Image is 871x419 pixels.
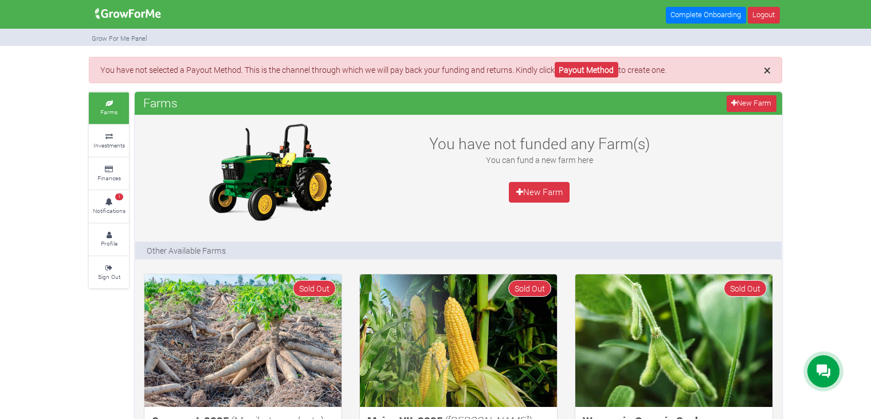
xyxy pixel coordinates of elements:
[93,207,125,215] small: Notifications
[360,274,557,407] img: growforme image
[666,7,746,24] a: Complete Onboarding
[144,274,342,407] img: growforme image
[89,92,129,124] a: Farms
[100,108,117,116] small: Farms
[727,95,776,112] a: New Farm
[555,62,618,77] a: Payout Method
[101,239,117,247] small: Profile
[509,182,570,203] a: New Farm
[293,280,336,297] span: Sold Out
[147,245,226,257] p: Other Available Farms
[748,7,780,24] a: Logout
[93,141,125,149] small: Investments
[89,125,129,157] a: Investments
[97,174,121,182] small: Finances
[89,257,129,288] a: Sign Out
[89,191,129,222] a: 1 Notifications
[91,2,165,25] img: growforme image
[724,280,767,297] span: Sold Out
[198,121,342,224] img: growforme image
[100,64,771,76] p: You have not selected a Payout Method. This is the channel through which we will pay back your fu...
[764,64,771,77] button: Close
[89,158,129,189] a: Finances
[508,280,551,297] span: Sold Out
[140,91,181,114] span: Farms
[415,134,664,153] h3: You have not funded any Farm(s)
[92,34,147,42] small: Grow For Me Panel
[575,274,772,407] img: growforme image
[764,61,771,79] span: ×
[98,273,120,281] small: Sign Out
[115,193,123,200] span: 1
[415,154,664,166] p: You can fund a new farm here
[89,224,129,255] a: Profile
